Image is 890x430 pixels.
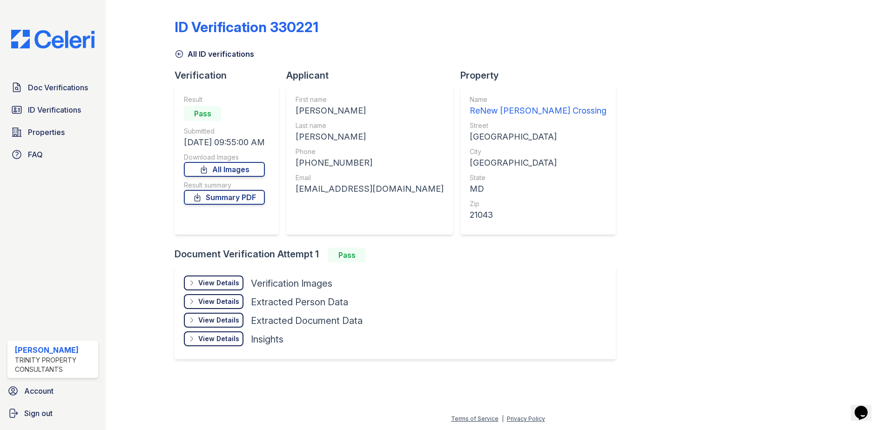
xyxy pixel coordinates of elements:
div: View Details [198,334,239,343]
div: [PHONE_NUMBER] [296,156,444,169]
a: All ID verifications [175,48,254,60]
span: Properties [28,127,65,138]
div: Document Verification Attempt 1 [175,248,623,262]
a: All Images [184,162,265,177]
div: [DATE] 09:55:00 AM [184,136,265,149]
div: ReNew [PERSON_NAME] Crossing [470,104,607,117]
div: [PERSON_NAME] [15,344,94,356]
div: State [470,173,607,182]
div: View Details [198,278,239,288]
div: Pass [328,248,365,262]
div: Applicant [286,69,460,82]
a: Summary PDF [184,190,265,205]
img: CE_Logo_Blue-a8612792a0a2168367f1c8372b55b34899dd931a85d93a1a3d3e32e68fde9ad4.png [4,30,102,48]
div: View Details [198,297,239,306]
div: [GEOGRAPHIC_DATA] [470,130,607,143]
span: FAQ [28,149,43,160]
div: Download Images [184,153,265,162]
div: Extracted Document Data [251,314,363,327]
a: Name ReNew [PERSON_NAME] Crossing [470,95,607,117]
iframe: chat widget [851,393,881,421]
div: [GEOGRAPHIC_DATA] [470,156,607,169]
div: [PERSON_NAME] [296,104,444,117]
div: [EMAIL_ADDRESS][DOMAIN_NAME] [296,182,444,195]
div: Name [470,95,607,104]
div: Zip [470,199,607,208]
span: ID Verifications [28,104,81,115]
div: [PERSON_NAME] [296,130,444,143]
div: | [502,415,504,422]
a: Account [4,382,102,400]
div: Pass [184,106,221,121]
a: Doc Verifications [7,78,98,97]
a: Terms of Service [451,415,499,422]
div: Property [460,69,623,82]
div: ID Verification 330221 [175,19,318,35]
div: Extracted Person Data [251,296,348,309]
div: Trinity Property Consultants [15,356,94,374]
div: Street [470,121,607,130]
div: View Details [198,316,239,325]
span: Sign out [24,408,53,419]
a: Properties [7,123,98,141]
div: Result [184,95,265,104]
a: Sign out [4,404,102,423]
div: Phone [296,147,444,156]
div: Last name [296,121,444,130]
div: Submitted [184,127,265,136]
div: First name [296,95,444,104]
a: FAQ [7,145,98,164]
div: Email [296,173,444,182]
div: Result summary [184,181,265,190]
a: Privacy Policy [507,415,545,422]
a: ID Verifications [7,101,98,119]
div: 21043 [470,208,607,222]
div: MD [470,182,607,195]
div: City [470,147,607,156]
div: Insights [251,333,283,346]
span: Account [24,385,54,396]
span: Doc Verifications [28,82,88,93]
div: Verification Images [251,277,332,290]
div: Verification [175,69,286,82]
